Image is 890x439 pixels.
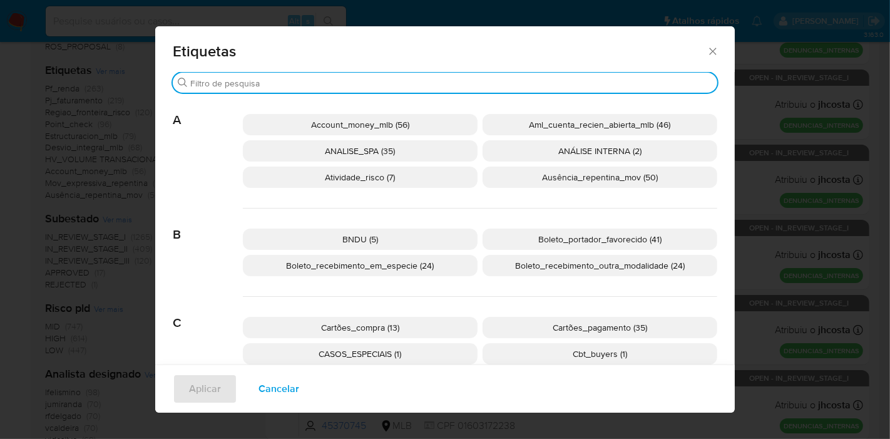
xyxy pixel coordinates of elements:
[173,44,707,59] span: Etiquetas
[325,145,396,157] span: ANALISE_SPA (35)
[515,259,685,272] span: Boleto_recebimento_outra_modalidade (24)
[190,78,712,89] input: Filtro de pesquisa
[529,118,671,131] span: Aml_cuenta_recien_abierta_mlb (46)
[243,114,478,135] div: Account_money_mlb (56)
[258,375,299,403] span: Cancelar
[483,229,717,250] div: Boleto_portador_favorecido (41)
[287,259,434,272] span: Boleto_recebimento_em_especie (24)
[707,45,718,56] button: Fechar
[311,118,409,131] span: Account_money_mlb (56)
[483,140,717,162] div: ANÁLISE INTERNA (2)
[483,343,717,364] div: Cbt_buyers (1)
[178,78,188,88] button: Buscar
[483,167,717,188] div: Ausência_repentina_mov (50)
[243,343,478,364] div: CASOS_ESPECIAIS (1)
[319,348,402,360] span: CASOS_ESPECIAIS (1)
[538,233,662,245] span: Boleto_portador_favorecido (41)
[483,255,717,276] div: Boleto_recebimento_outra_modalidade (24)
[243,167,478,188] div: Atividade_risco (7)
[173,94,243,128] span: A
[573,348,627,360] span: Cbt_buyers (1)
[325,171,396,183] span: Atividade_risco (7)
[553,321,647,334] span: Cartões_pagamento (35)
[483,317,717,338] div: Cartões_pagamento (35)
[321,321,399,334] span: Cartões_compra (13)
[243,229,478,250] div: BNDU (5)
[558,145,642,157] span: ANÁLISE INTERNA (2)
[173,209,243,242] span: B
[243,255,478,276] div: Boleto_recebimento_em_especie (24)
[242,374,315,404] button: Cancelar
[173,297,243,331] span: C
[243,140,478,162] div: ANALISE_SPA (35)
[342,233,378,245] span: BNDU (5)
[542,171,658,183] span: Ausência_repentina_mov (50)
[483,114,717,135] div: Aml_cuenta_recien_abierta_mlb (46)
[243,317,478,338] div: Cartões_compra (13)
